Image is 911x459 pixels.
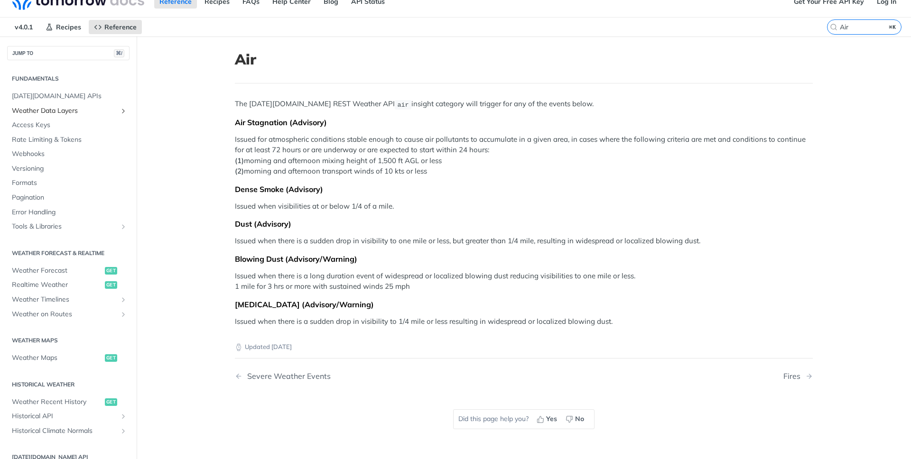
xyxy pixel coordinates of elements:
h2: Weather Forecast & realtime [7,249,130,257]
span: Access Keys [12,120,127,130]
span: v4.0.1 [9,20,38,34]
span: Webhooks [12,149,127,159]
span: No [575,414,584,424]
h2: Historical Weather [7,380,130,389]
span: Weather Data Layers [12,106,117,116]
p: Updated [DATE] [235,342,813,352]
button: Show subpages for Historical API [120,413,127,420]
span: Weather on Routes [12,310,117,319]
button: Show subpages for Weather Timelines [120,296,127,303]
button: Show subpages for Historical Climate Normals [120,427,127,435]
div: [MEDICAL_DATA] (Advisory/Warning) [235,300,813,309]
button: Yes [533,412,562,426]
nav: Pagination Controls [235,362,813,390]
a: Versioning [7,162,130,176]
a: Access Keys [7,118,130,132]
a: Rate Limiting & Tokens [7,133,130,147]
div: Blowing Dust (Advisory/Warning) [235,254,813,264]
span: Error Handling [12,208,127,217]
div: Dust (Advisory) [235,219,813,229]
a: Weather on RoutesShow subpages for Weather on Routes [7,307,130,321]
span: Weather Maps [12,353,102,363]
h1: Air [235,51,813,68]
button: Show subpages for Tools & Libraries [120,223,127,230]
span: Historical Climate Normals [12,426,117,436]
p: Issued for atmospheric conditions stable enough to cause air pollutants to accumulate in a given ... [235,134,813,177]
svg: Search [830,23,837,31]
span: Realtime Weather [12,280,102,290]
button: Show subpages for Weather Data Layers [120,107,127,115]
span: Weather Forecast [12,266,102,275]
h2: Fundamentals [7,74,130,83]
h2: Weather Maps [7,336,130,345]
span: get [105,267,117,275]
a: Historical APIShow subpages for Historical API [7,409,130,423]
a: Tools & LibrariesShow subpages for Tools & Libraries [7,220,130,234]
button: JUMP TO⌘/ [7,46,130,60]
a: Webhooks [7,147,130,161]
span: get [105,281,117,289]
span: ⌘/ [114,49,124,57]
span: Weather Timelines [12,295,117,304]
a: Formats [7,176,130,190]
a: Error Handling [7,205,130,220]
strong: (1) [235,156,244,165]
span: Pagination [12,193,127,202]
p: The [DATE][DOMAIN_NAME] REST Weather API insight category will trigger for any of the events below. [235,99,813,110]
div: Did this page help you? [453,409,595,429]
span: air [397,101,409,108]
span: Versioning [12,164,127,174]
a: Previous Page: Severe Weather Events [235,372,483,381]
span: Formats [12,178,127,188]
a: Weather TimelinesShow subpages for Weather Timelines [7,293,130,307]
a: Next Page: Fires [783,372,813,381]
a: Weather Recent Historyget [7,395,130,409]
button: Show subpages for Weather on Routes [120,311,127,318]
span: Yes [546,414,557,424]
a: Historical Climate NormalsShow subpages for Historical Climate Normals [7,424,130,438]
div: Dense Smoke (Advisory) [235,184,813,194]
a: Weather Data LayersShow subpages for Weather Data Layers [7,104,130,118]
span: Recipes [56,23,81,31]
span: get [105,354,117,362]
span: [DATE][DOMAIN_NAME] APIs [12,92,127,101]
span: Tools & Libraries [12,222,117,231]
span: get [105,398,117,406]
button: No [562,412,589,426]
strong: (2) [235,166,244,175]
span: Rate Limiting & Tokens [12,135,127,145]
a: Weather Forecastget [7,264,130,278]
div: Air Stagnation (Advisory) [235,118,813,127]
span: Historical API [12,412,117,421]
kbd: ⌘K [887,22,899,32]
p: Issued when there is a sudden drop in visibility to 1/4 mile or less resulting in widespread or l... [235,316,813,327]
a: Pagination [7,191,130,205]
span: Reference [104,23,137,31]
span: Weather Recent History [12,397,102,407]
p: Issued when visibilities at or below 1/4 of a mile. [235,201,813,212]
div: Fires [783,372,805,381]
a: Reference [89,20,142,34]
a: Realtime Weatherget [7,278,130,292]
a: [DATE][DOMAIN_NAME] APIs [7,89,130,103]
p: Issued when there is a long duration event of widespread or localized blowing dust reducing visib... [235,271,813,292]
div: Severe Weather Events [242,372,331,381]
a: Recipes [40,20,86,34]
p: Issued when there is a sudden drop in visibility to one mile or less, but greater than 1/4 mile, ... [235,236,813,247]
a: Weather Mapsget [7,351,130,365]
